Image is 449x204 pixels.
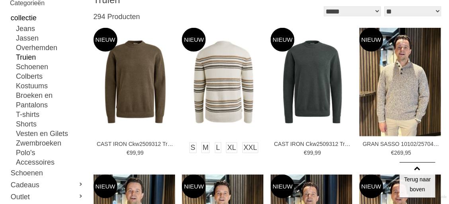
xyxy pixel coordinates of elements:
[16,138,84,148] a: Zwembroeken
[315,150,321,156] span: 99
[274,140,351,148] a: CAST IRON Ckw2509312 Truien
[394,150,403,156] span: 269
[215,142,221,153] a: L
[16,43,84,52] a: Overhemden
[16,110,84,119] a: T-shirts
[189,142,197,153] a: S
[271,40,354,124] img: CAST IRON Ckw2509312 Truien
[10,167,84,179] a: Schoenen
[16,148,84,157] a: Polo's
[359,28,441,136] img: GRAN SASSO 10102/25704 Truien
[16,62,84,72] a: Schoenen
[400,162,435,198] a: Terug naar boven
[16,24,84,33] a: Jeans
[313,150,315,156] span: ,
[16,157,84,167] a: Accessoires
[242,142,258,153] a: XXL
[10,191,84,203] a: Outlet
[226,142,237,153] a: XL
[127,150,130,156] span: €
[304,150,307,156] span: €
[405,150,412,156] span: 95
[201,142,210,153] a: M
[137,150,144,156] span: 99
[16,52,84,62] a: Truien
[130,150,136,156] span: 99
[16,72,84,81] a: Colberts
[182,40,265,124] img: CAST IRON Ckw2509316 Truien
[136,150,138,156] span: ,
[307,150,314,156] span: 99
[10,179,84,191] a: Cadeaus
[404,150,405,156] span: ,
[94,13,140,21] span: 294 Producten
[16,129,84,138] a: Vesten en Gilets
[16,81,84,91] a: Kostuums
[363,140,439,148] a: GRAN SASSO 10102/25704 Truien
[94,40,177,124] img: CAST IRON Ckw2509312 Truien
[391,150,394,156] span: €
[16,33,84,43] a: Jassen
[16,91,84,110] a: Broeken en Pantalons
[10,12,84,24] a: collectie
[97,140,174,148] a: CAST IRON Ckw2509312 Truien
[16,119,84,129] a: Shorts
